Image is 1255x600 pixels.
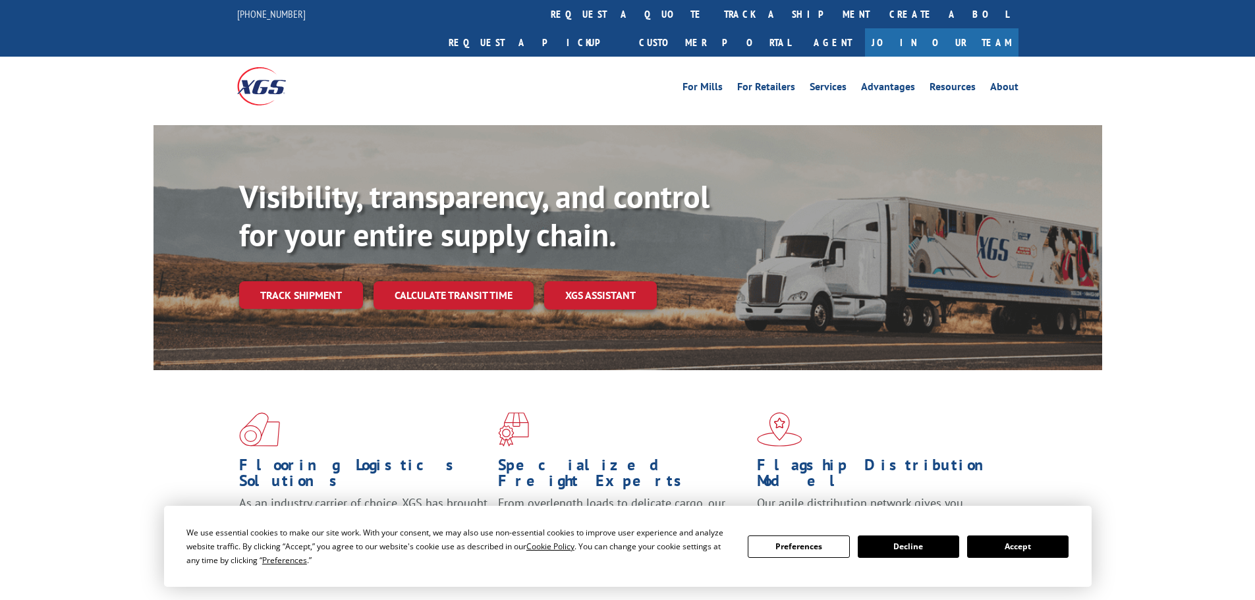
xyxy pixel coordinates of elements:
[439,28,629,57] a: Request a pickup
[865,28,1018,57] a: Join Our Team
[262,555,307,566] span: Preferences
[498,412,529,447] img: xgs-icon-focused-on-flooring-red
[239,281,363,309] a: Track shipment
[800,28,865,57] a: Agent
[629,28,800,57] a: Customer Portal
[544,281,657,310] a: XGS ASSISTANT
[239,176,710,255] b: Visibility, transparency, and control for your entire supply chain.
[930,82,976,96] a: Resources
[757,457,1006,495] h1: Flagship Distribution Model
[526,541,574,552] span: Cookie Policy
[683,82,723,96] a: For Mills
[861,82,915,96] a: Advantages
[810,82,847,96] a: Services
[164,506,1092,587] div: Cookie Consent Prompt
[858,535,959,558] button: Decline
[374,281,534,310] a: Calculate transit time
[967,535,1069,558] button: Accept
[237,7,306,20] a: [PHONE_NUMBER]
[757,495,999,526] span: Our agile distribution network gives you nationwide inventory management on demand.
[757,412,802,447] img: xgs-icon-flagship-distribution-model-red
[239,495,488,542] span: As an industry carrier of choice, XGS has brought innovation and dedication to flooring logistics...
[737,82,795,96] a: For Retailers
[239,412,280,447] img: xgs-icon-total-supply-chain-intelligence-red
[239,457,488,495] h1: Flooring Logistics Solutions
[748,535,849,558] button: Preferences
[990,82,1018,96] a: About
[498,495,747,554] p: From overlength loads to delicate cargo, our experienced staff knows the best way to move your fr...
[186,526,732,567] div: We use essential cookies to make our site work. With your consent, we may also use non-essential ...
[498,457,747,495] h1: Specialized Freight Experts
